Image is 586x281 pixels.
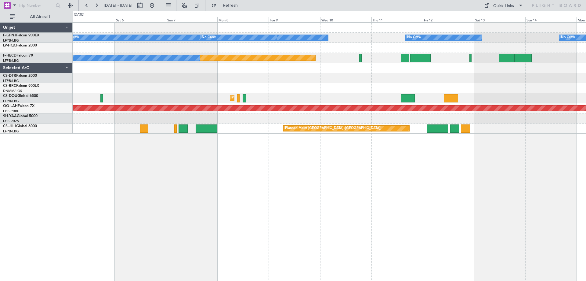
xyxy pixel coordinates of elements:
a: CS-DOUGlobal 6500 [3,94,38,98]
a: EBBR/BRU [3,109,20,113]
span: 9H-YAA [3,114,17,118]
div: Planned Maint [GEOGRAPHIC_DATA] ([GEOGRAPHIC_DATA]) [285,124,381,133]
a: 9H-YAAGlobal 5000 [3,114,38,118]
div: Quick Links [493,3,514,9]
div: No Crew [407,33,421,42]
span: CS-DTR [3,74,16,78]
button: Quick Links [481,1,526,10]
a: CS-DTRFalcon 2000 [3,74,37,78]
span: CS-JHH [3,124,16,128]
div: No Crew [561,33,575,42]
div: Sat 6 [115,17,166,22]
a: OO-LAHFalcon 7X [3,104,34,108]
div: Sun 7 [166,17,217,22]
div: Fri 12 [423,17,474,22]
div: Sun 14 [525,17,577,22]
span: LV-HQC [3,44,16,47]
a: CS-JHHGlobal 6000 [3,124,37,128]
a: DNMM/LOS [3,89,22,93]
a: F-GPNJFalcon 900EX [3,34,39,37]
button: All Aircraft [7,12,66,22]
div: Planned Maint [GEOGRAPHIC_DATA] ([GEOGRAPHIC_DATA]) [232,94,328,103]
div: [DATE] [74,12,84,17]
span: F-GPNJ [3,34,16,37]
div: Tue 9 [269,17,320,22]
span: [DATE] - [DATE] [104,3,132,8]
a: LFPB/LBG [3,58,19,63]
a: LFPB/LBG [3,129,19,134]
a: LFPB/LBG [3,99,19,103]
button: Refresh [208,1,245,10]
input: Trip Number [19,1,54,10]
span: OO-LAH [3,104,18,108]
a: F-HECDFalcon 7X [3,54,33,57]
div: Fri 5 [63,17,115,22]
div: Sat 13 [474,17,525,22]
span: CS-RRC [3,84,16,88]
span: F-HECD [3,54,16,57]
div: Thu 11 [371,17,423,22]
span: CS-DOU [3,94,17,98]
div: Mon 8 [217,17,269,22]
span: All Aircraft [16,15,64,19]
a: CS-RRCFalcon 900LX [3,84,39,88]
span: Refresh [218,3,243,8]
a: LFPB/LBG [3,38,19,43]
a: FCBB/BZV [3,119,19,124]
a: LV-HQCFalcon 2000 [3,44,37,47]
div: No Crew [202,33,216,42]
div: Wed 10 [320,17,371,22]
a: LFPB/LBG [3,79,19,83]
